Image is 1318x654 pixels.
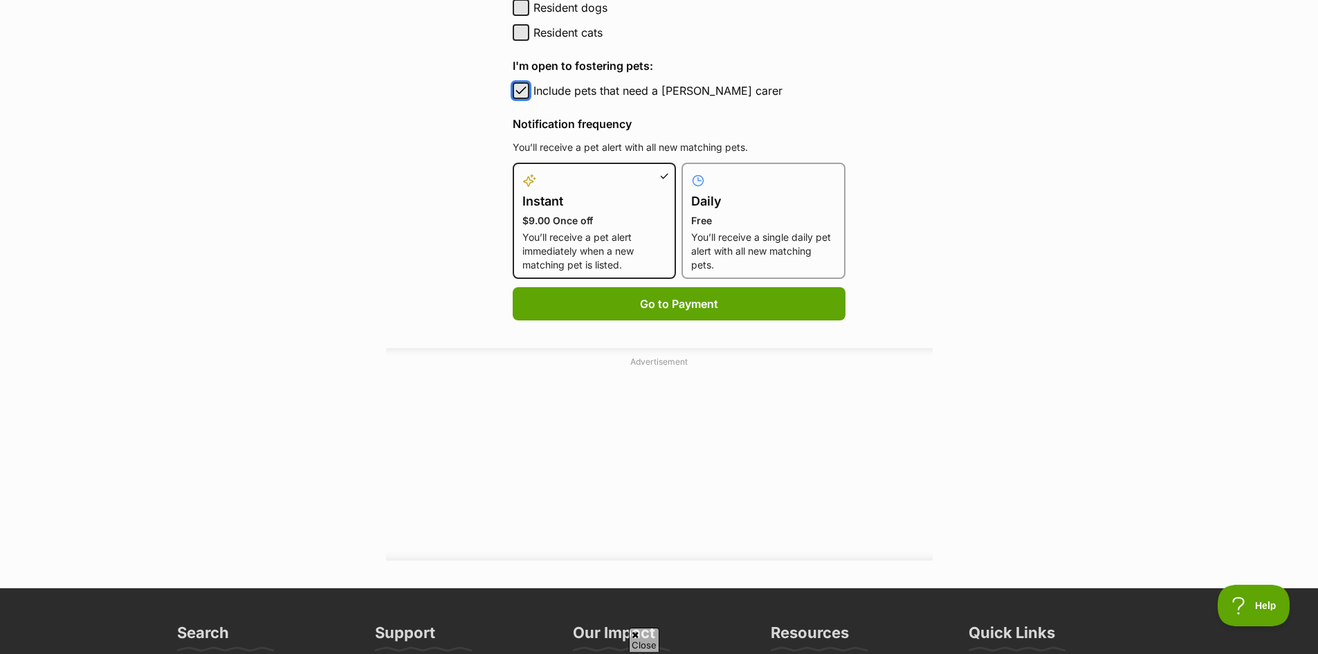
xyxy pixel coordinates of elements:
[771,623,849,651] h3: Resources
[513,140,845,154] p: You’ll receive a pet alert with all new matching pets.
[629,628,659,652] span: Close
[386,348,933,561] div: Advertisement
[522,214,667,228] p: $9.00 Once off
[177,623,229,651] h3: Search
[513,287,845,320] button: Go to Payment
[691,230,836,272] p: You’ll receive a single daily pet alert with all new matching pets.
[1218,585,1290,626] iframe: Help Scout Beacon - Open
[969,623,1055,651] h3: Quick Links
[522,192,667,211] h4: Instant
[375,623,435,651] h3: Support
[513,116,845,132] h4: Notification frequency
[533,82,845,99] label: Include pets that need a [PERSON_NAME] carer
[522,230,667,272] p: You’ll receive a pet alert immediately when a new matching pet is listed.
[324,374,995,547] iframe: Advertisement
[573,623,655,651] h3: Our Impact
[691,192,836,211] h4: Daily
[533,24,845,41] label: Resident cats
[513,57,845,74] h4: I'm open to fostering pets:
[640,296,718,312] span: Go to Payment
[691,214,836,228] p: Free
